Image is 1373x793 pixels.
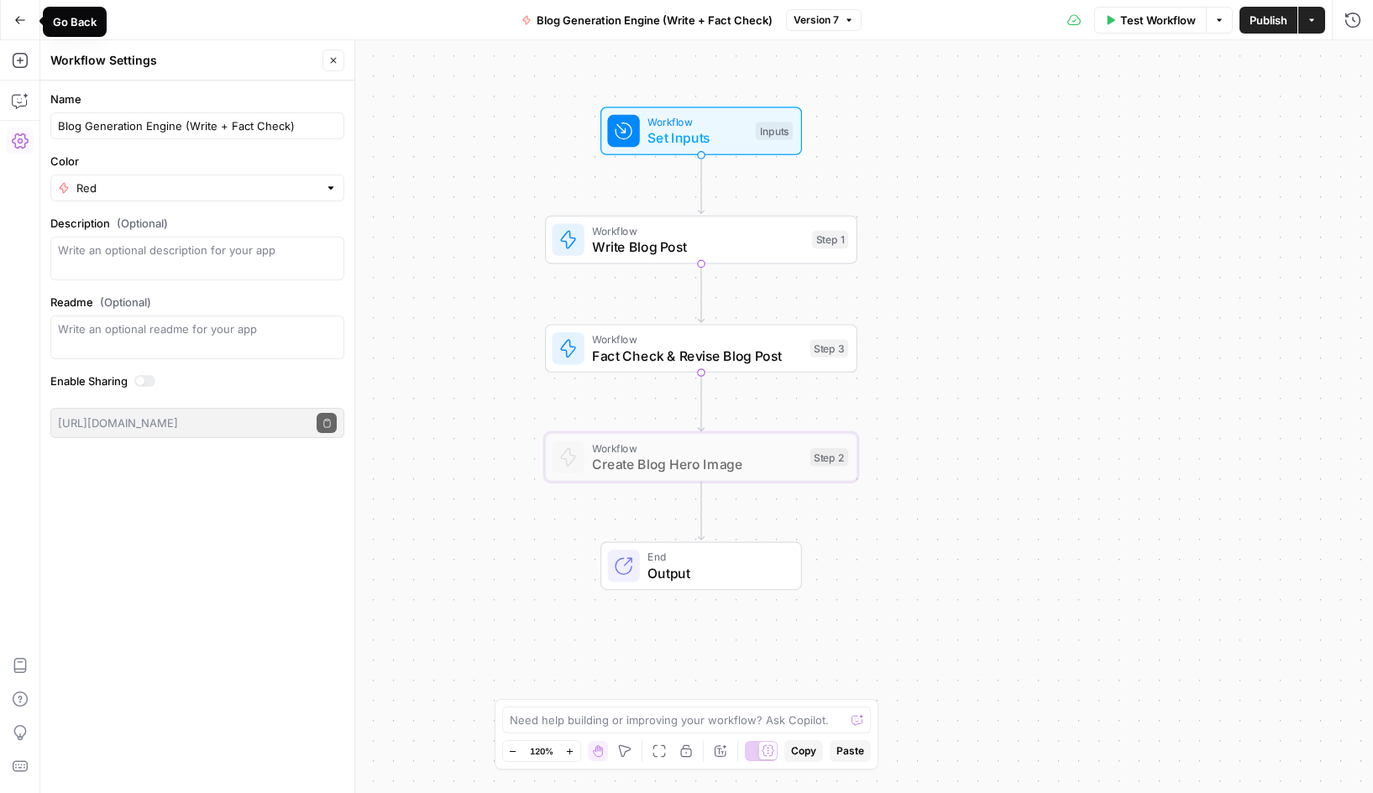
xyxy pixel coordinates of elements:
span: Copy [791,743,816,759]
span: (Optional) [100,294,151,310]
span: Blog Generation Engine (Write + Fact Check) [537,12,773,29]
label: Description [50,215,344,232]
g: Edge from start to step_1 [698,155,704,214]
span: End [647,549,784,565]
label: Name [50,91,344,107]
g: Edge from step_1 to step_3 [698,263,704,322]
div: Step 2 [810,448,849,467]
span: Version 7 [794,13,839,28]
div: WorkflowSet InputsInputs [545,107,857,155]
span: Write Blog Post [592,237,804,257]
button: Blog Generation Engine (Write + Fact Check) [511,7,783,34]
span: Workflow [592,222,804,238]
label: Color [50,153,344,170]
div: Workflow Settings [50,52,317,69]
span: Set Inputs [647,128,747,148]
span: 120% [530,744,553,758]
div: Go Back [53,13,97,30]
button: Copy [784,740,823,762]
input: Red [76,180,318,196]
button: Paste [830,740,871,762]
button: Publish [1239,7,1297,34]
input: Untitled [58,117,337,134]
span: Test Workflow [1120,12,1196,29]
span: Workflow [647,114,747,130]
span: Fact Check & Revise Blog Post [592,346,802,366]
g: Edge from step_2 to end [698,482,704,540]
label: Enable Sharing [50,373,344,389]
div: Inputs [756,122,793,140]
span: Paste [836,743,864,759]
g: Edge from step_3 to step_2 [698,373,704,431]
span: (Optional) [117,215,168,232]
div: WorkflowWrite Blog PostStep 1 [545,216,857,264]
span: Output [647,563,784,583]
span: Publish [1250,12,1287,29]
button: Test Workflow [1094,7,1206,34]
div: WorkflowCreate Blog Hero ImageStep 2 [545,433,857,482]
span: Create Blog Hero Image [592,454,802,474]
span: Workflow [592,331,802,347]
label: Readme [50,294,344,310]
div: Step 3 [810,339,849,357]
div: EndOutput [545,542,857,591]
div: WorkflowFact Check & Revise Blog PostStep 3 [545,324,857,373]
span: Workflow [592,440,802,456]
button: Version 7 [786,9,862,31]
div: Step 1 [812,231,848,249]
